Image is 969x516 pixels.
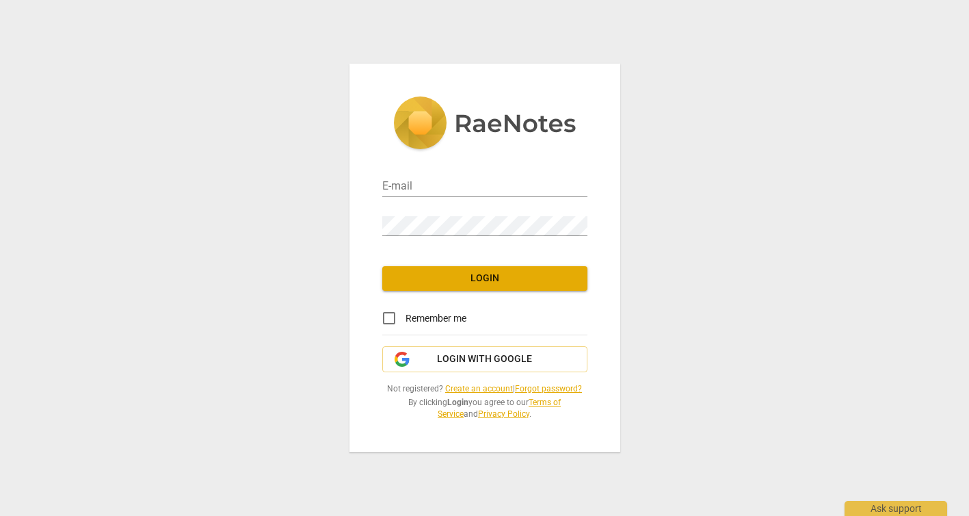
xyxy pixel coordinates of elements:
span: Remember me [406,311,466,326]
button: Login with Google [382,346,587,372]
a: Terms of Service [438,398,561,419]
span: Login [393,272,576,285]
a: Forgot password? [515,384,582,394]
a: Create an account [445,384,513,394]
div: Ask support [845,501,947,516]
span: Not registered? | [382,383,587,395]
img: 5ac2273c67554f335776073100b6d88f.svg [393,96,576,153]
span: Login with Google [437,352,532,366]
b: Login [447,398,468,407]
button: Login [382,266,587,291]
a: Privacy Policy [478,409,529,419]
span: By clicking you agree to our and . [382,397,587,420]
